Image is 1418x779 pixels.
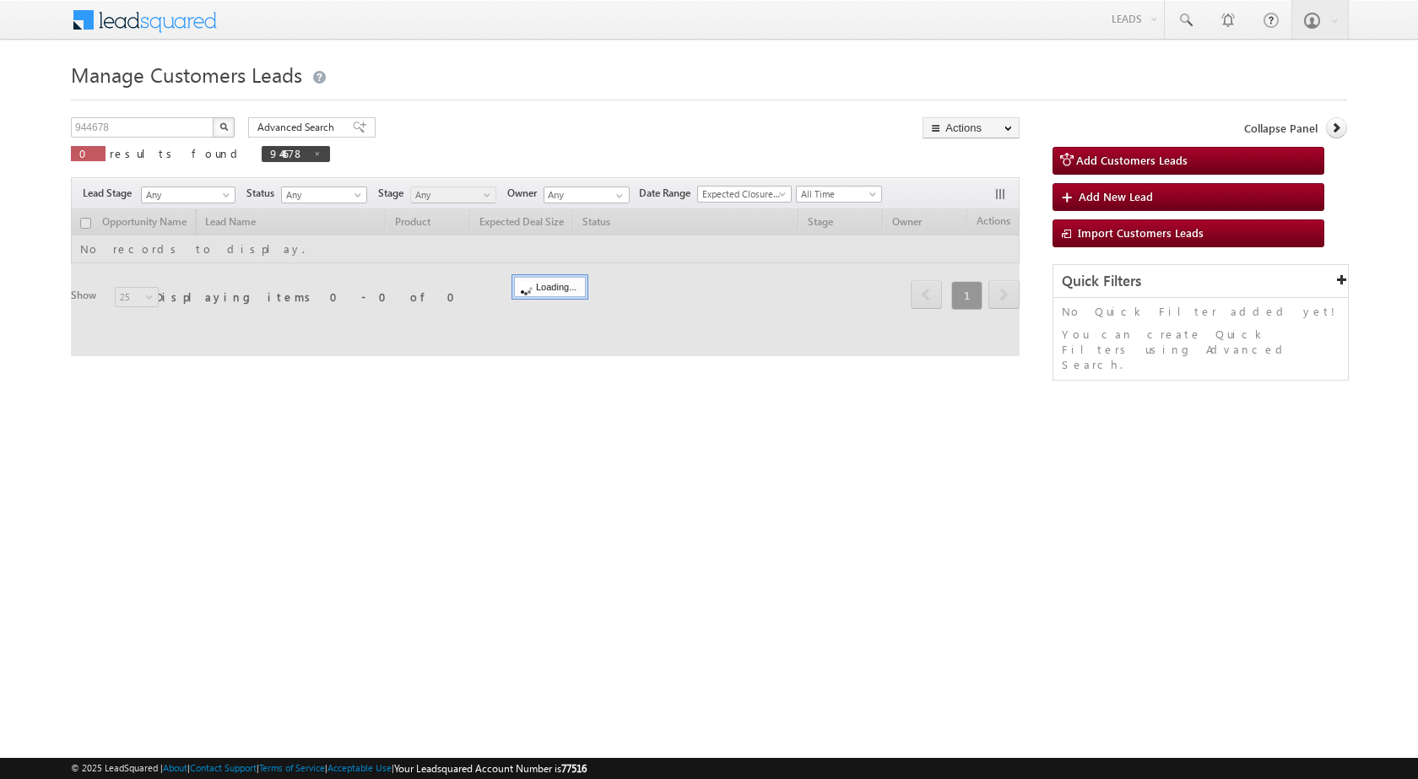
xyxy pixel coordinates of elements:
[1079,189,1153,203] span: Add New Lead
[507,186,544,201] span: Owner
[796,186,882,203] a: All Time
[514,277,586,297] div: Loading...
[83,186,138,201] span: Lead Stage
[698,187,786,202] span: Expected Closure Date
[544,187,630,203] input: Type to Search
[281,187,367,203] a: Any
[697,186,792,203] a: Expected Closure Date
[71,760,587,776] span: © 2025 LeadSquared | | | | |
[79,146,97,160] span: 0
[607,187,628,204] a: Show All Items
[394,762,587,775] span: Your Leadsquared Account Number is
[190,762,257,773] a: Contact Support
[797,187,877,202] span: All Time
[923,117,1020,138] button: Actions
[110,146,244,160] span: results found
[1062,327,1340,372] p: You can create Quick Filters using Advanced Search.
[163,762,187,773] a: About
[71,61,302,88] span: Manage Customers Leads
[1076,153,1188,167] span: Add Customers Leads
[561,762,587,775] span: 77516
[1244,121,1318,136] span: Collapse Panel
[1078,225,1204,240] span: Import Customers Leads
[246,186,281,201] span: Status
[141,187,235,203] a: Any
[1053,265,1348,298] div: Quick Filters
[1062,304,1340,319] p: No Quick Filter added yet!
[282,187,362,203] span: Any
[259,762,325,773] a: Terms of Service
[142,187,230,203] span: Any
[378,186,410,201] span: Stage
[411,187,491,203] span: Any
[410,187,496,203] a: Any
[270,146,305,160] span: 944678
[639,186,697,201] span: Date Range
[257,120,339,135] span: Advanced Search
[327,762,392,773] a: Acceptable Use
[219,122,228,131] img: Search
